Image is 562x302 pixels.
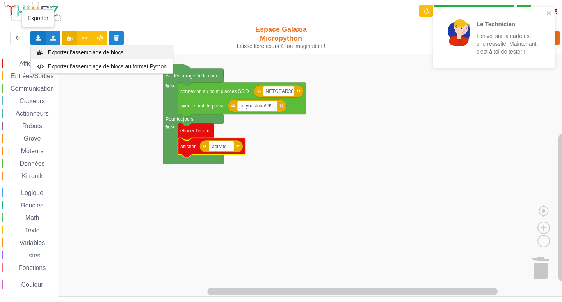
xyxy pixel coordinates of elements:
[477,32,537,55] p: L'envoi sur la carte est une réussite. Maintenant c'est à toi de tester !
[165,84,175,89] text: faire
[23,135,42,142] span: Grove
[22,9,54,27] div: Exporter
[31,59,173,73] div: Génère le code associé à l'assemblage de blocs et exporte le code dans un fichier Python
[546,10,552,18] button: close
[20,202,44,209] span: Boucles
[18,239,46,246] span: Variables
[477,20,537,28] p: Le Technicien
[9,85,55,92] span: Communication
[24,214,41,221] span: Math
[31,45,173,59] div: Exporter l'assemblage au format blockly
[20,148,45,154] span: Moteurs
[165,73,219,79] text: Au démarrage de la carte
[180,89,249,94] text: connexion au point d'accès SSID
[239,103,273,109] text: jouyoustuba995
[434,5,514,17] div: Ta base fonctionne bien !
[233,43,329,50] div: Laisse libre cours à ton imagination !
[180,103,225,109] text: avec le mot de passe
[20,189,44,196] span: Logique
[165,116,193,122] text: Pour toujours
[18,60,46,67] span: Affichage
[20,281,44,288] span: Couleur
[48,49,124,55] span: Exporter l'assemblage de blocs
[19,160,46,167] span: Données
[266,89,294,94] text: NETGEAR38
[21,173,44,179] span: Kitronik
[10,73,55,79] span: Entrées/Sorties
[23,227,41,234] span: Texte
[18,98,46,104] span: Capteurs
[4,1,62,21] img: thingz_logo.png
[14,110,50,117] span: Actionneurs
[180,128,210,134] text: effacer l'écran
[233,25,329,50] div: Espace Galaxia Micropython
[165,125,175,130] text: faire
[18,264,47,271] span: Fonctions
[48,63,167,70] span: Exporter l'assemblage de blocs au format Python
[23,252,42,259] span: Listes
[180,144,196,149] text: afficher
[21,123,43,129] span: Robots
